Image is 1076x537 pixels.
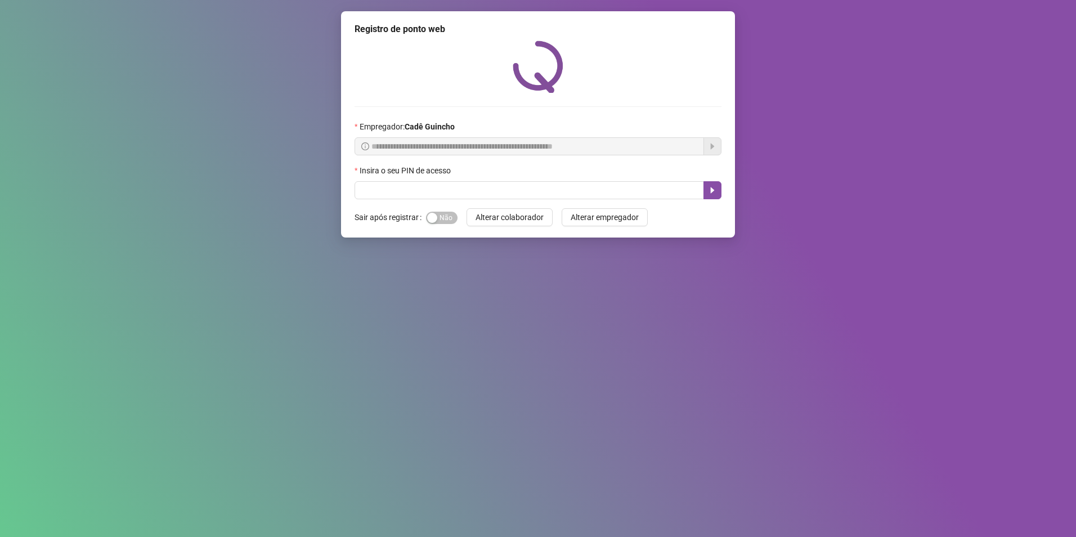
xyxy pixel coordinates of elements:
button: Alterar empregador [562,208,648,226]
img: QRPoint [513,41,563,93]
label: Insira o seu PIN de acesso [355,164,458,177]
span: caret-right [708,186,717,195]
strong: Cadê Guincho [405,122,455,131]
div: Registro de ponto web [355,23,721,36]
span: Alterar empregador [571,211,639,223]
span: info-circle [361,142,369,150]
span: Alterar colaborador [476,211,544,223]
span: Empregador : [360,120,455,133]
label: Sair após registrar [355,208,426,226]
button: Alterar colaborador [467,208,553,226]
